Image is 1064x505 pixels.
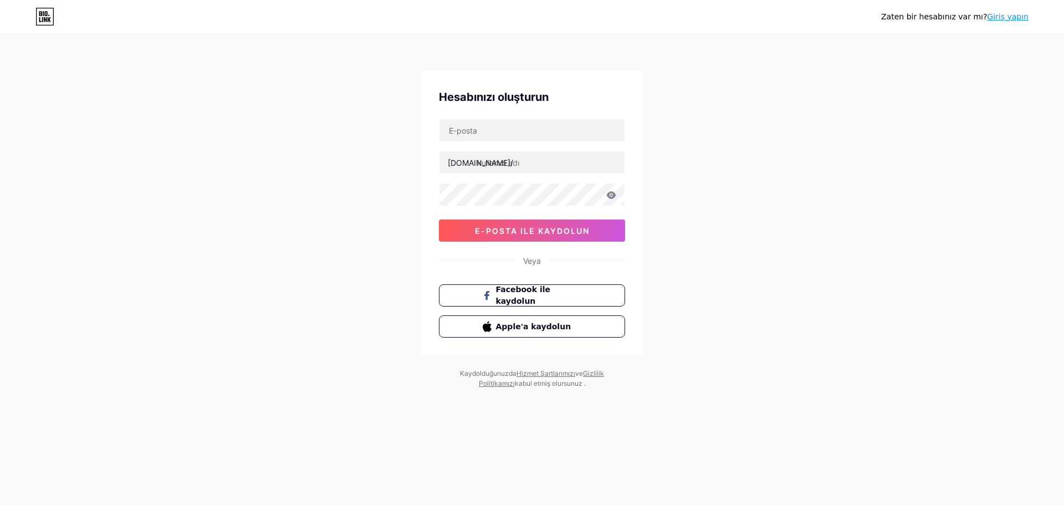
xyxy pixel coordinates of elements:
font: kabul etmiş olursunuz . [515,379,586,387]
button: e-posta ile kaydolun [439,220,625,242]
font: Zaten bir hesabınız var mı? [881,12,987,21]
font: Kaydolduğunuzda [460,369,516,378]
font: Veya [523,256,541,266]
input: kullanıcı adı [439,151,625,174]
font: [DOMAIN_NAME]/ [448,158,513,167]
font: Hesabınızı oluşturun [439,90,549,104]
a: Hizmet Şartlarımızı [516,369,575,378]
input: E-posta [439,119,625,141]
button: Apple'a kaydolun [439,315,625,338]
font: Apple'a kaydolun [496,322,571,331]
a: Giriş yapın [987,12,1029,21]
font: Facebook ile kaydolun [496,285,551,305]
font: e-posta ile kaydolun [475,226,590,236]
button: Facebook ile kaydolun [439,284,625,307]
font: ve [575,369,583,378]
